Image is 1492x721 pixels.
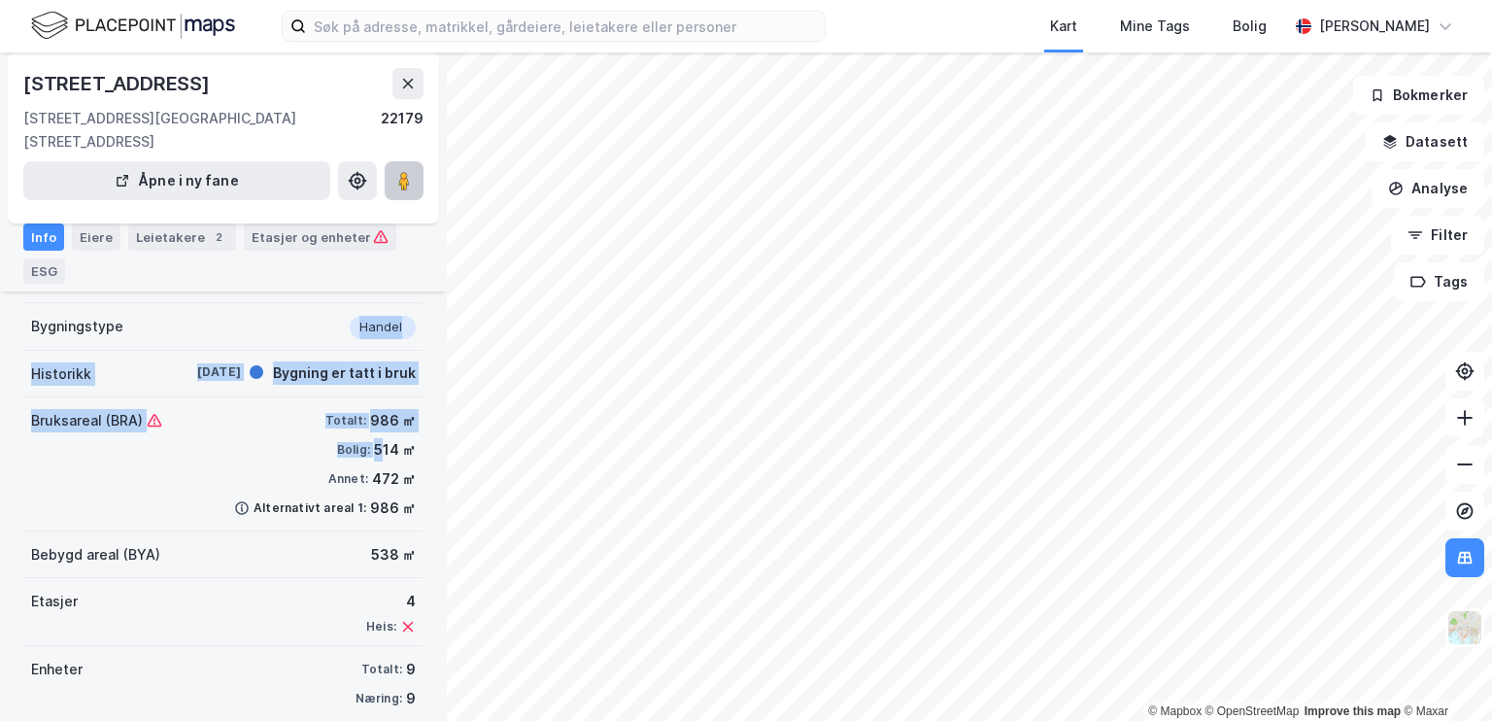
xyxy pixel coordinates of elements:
[1205,704,1300,718] a: OpenStreetMap
[209,227,228,247] div: 2
[337,442,370,458] div: Bolig:
[273,361,416,385] div: Bygning er tatt i bruk
[1120,15,1190,38] div: Mine Tags
[1394,262,1484,301] button: Tags
[23,68,214,99] div: [STREET_ADDRESS]
[366,619,396,635] div: Heis:
[23,107,381,154] div: [STREET_ADDRESS][GEOGRAPHIC_DATA][STREET_ADDRESS]
[1319,15,1430,38] div: [PERSON_NAME]
[1353,76,1484,115] button: Bokmerker
[370,409,416,432] div: 986 ㎡
[406,687,416,710] div: 9
[252,228,389,246] div: Etasjer og enheter
[381,107,424,154] div: 22179
[31,543,160,566] div: Bebygd areal (BYA)
[31,409,162,432] div: Bruksareal (BRA)
[23,258,65,284] div: ESG
[1305,704,1401,718] a: Improve this map
[1391,216,1484,255] button: Filter
[128,223,236,251] div: Leietakere
[366,590,416,613] div: 4
[361,662,402,677] div: Totalt:
[31,362,91,386] div: Historikk
[254,500,366,516] div: Alternativt areal 1:
[31,590,78,613] div: Etasjer
[1395,628,1492,721] div: Kontrollprogram for chat
[163,363,241,381] div: [DATE]
[1148,704,1202,718] a: Mapbox
[31,9,235,43] img: logo.f888ab2527a4732fd821a326f86c7f29.svg
[1366,122,1484,161] button: Datasett
[1050,15,1077,38] div: Kart
[371,543,416,566] div: 538 ㎡
[1395,628,1492,721] iframe: Chat Widget
[23,161,330,200] button: Åpne i ny fane
[374,438,416,462] div: 514 ㎡
[328,471,368,487] div: Annet:
[1233,15,1267,38] div: Bolig
[325,413,366,429] div: Totalt:
[31,315,123,338] div: Bygningstype
[406,658,416,681] div: 9
[72,223,120,251] div: Eiere
[306,12,825,41] input: Søk på adresse, matrikkel, gårdeiere, leietakere eller personer
[1446,609,1483,646] img: Z
[356,691,402,706] div: Næring:
[31,658,83,681] div: Enheter
[23,223,64,251] div: Info
[372,467,416,491] div: 472 ㎡
[1372,169,1484,208] button: Analyse
[370,497,416,520] div: 986 ㎡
